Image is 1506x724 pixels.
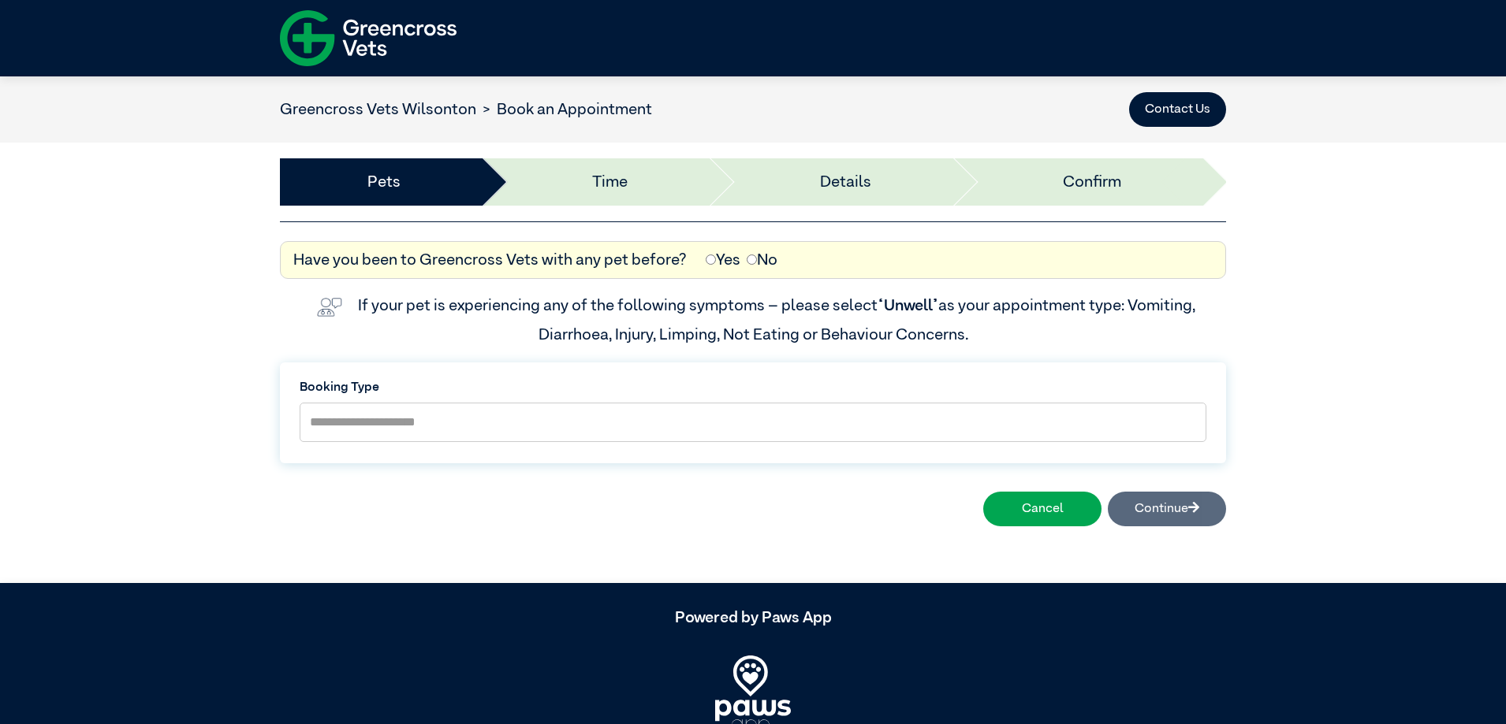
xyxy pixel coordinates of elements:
[476,98,652,121] li: Book an Appointment
[747,248,777,272] label: No
[367,170,401,194] a: Pets
[747,254,757,265] input: No
[1129,92,1226,127] button: Contact Us
[706,248,740,272] label: Yes
[706,254,716,265] input: Yes
[280,4,457,72] img: f-logo
[280,608,1226,627] h5: Powered by Paws App
[280,102,476,117] a: Greencross Vets Wilsonton
[358,298,1198,342] label: If your pet is experiencing any of the following symptoms – please select as your appointment typ...
[300,378,1206,397] label: Booking Type
[311,291,349,323] img: vet
[293,248,687,272] label: Have you been to Greencross Vets with any pet before?
[983,492,1102,526] button: Cancel
[878,298,938,314] span: “Unwell”
[280,98,652,121] nav: breadcrumb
